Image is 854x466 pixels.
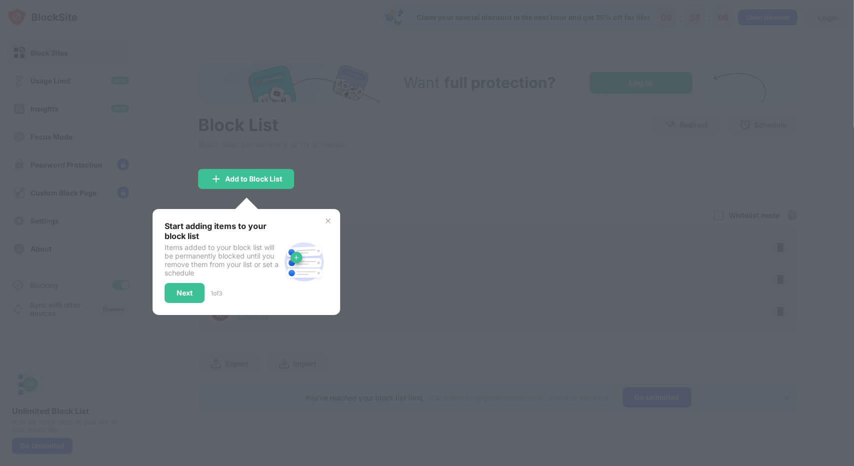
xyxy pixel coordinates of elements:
img: x-button.svg [324,217,332,225]
div: Items added to your block list will be permanently blocked until you remove them from your list o... [165,243,280,277]
div: Start adding items to your block list [165,221,280,241]
div: 1 of 3 [211,289,222,297]
div: Next [177,289,193,297]
div: Add to Block List [225,175,282,183]
img: block-site.svg [280,238,328,286]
